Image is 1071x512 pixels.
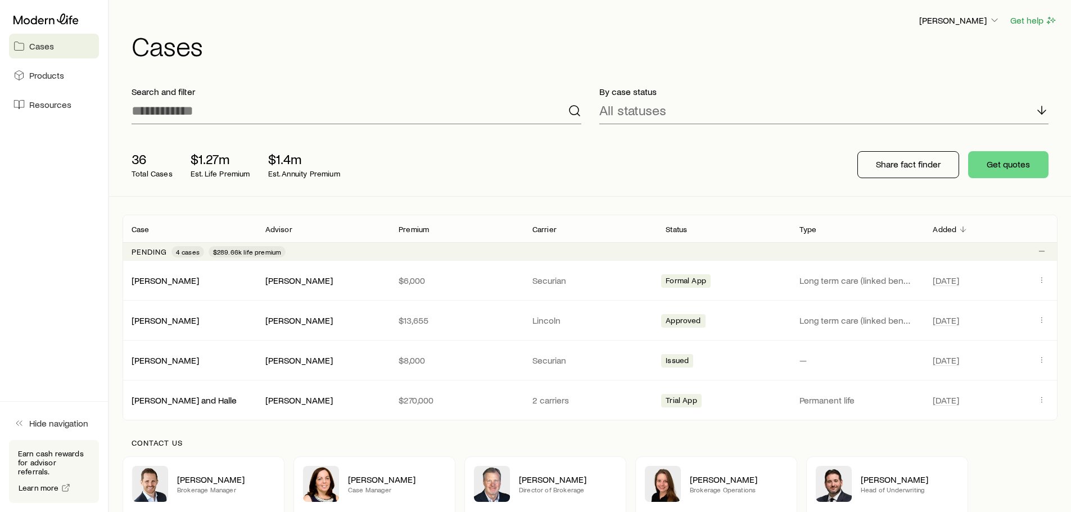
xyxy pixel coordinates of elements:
p: Case [132,225,150,234]
span: [DATE] [933,355,959,366]
p: [PERSON_NAME] [177,474,275,485]
p: Pending [132,247,167,256]
img: Heather McKee [303,466,339,502]
p: Brokerage Manager [177,485,275,494]
button: Hide navigation [9,411,99,436]
p: 2 carriers [532,395,648,406]
p: Total Cases [132,169,173,178]
img: Nick Weiler [132,466,168,502]
p: Head of Underwriting [861,485,959,494]
p: Director of Brokerage [519,485,617,494]
a: Products [9,63,99,88]
button: Share fact finder [857,151,959,178]
p: [PERSON_NAME] [519,474,617,485]
span: Resources [29,99,71,110]
div: [PERSON_NAME] [265,275,333,287]
p: $8,000 [399,355,514,366]
a: [PERSON_NAME] [132,275,199,286]
img: Ellen Wall [645,466,681,502]
p: [PERSON_NAME] [348,474,446,485]
span: [DATE] [933,315,959,326]
p: $13,655 [399,315,514,326]
p: Share fact finder [876,158,941,170]
a: Resources [9,92,99,117]
span: Hide navigation [29,418,88,429]
a: [PERSON_NAME] and Halle [132,395,237,405]
p: Securian [532,275,648,286]
p: 36 [132,151,173,167]
p: — [799,355,915,366]
div: [PERSON_NAME] [132,355,199,366]
div: [PERSON_NAME] [265,395,333,406]
a: [PERSON_NAME] [132,355,199,365]
div: [PERSON_NAME] and Halle [132,395,237,406]
button: Get help [1010,14,1058,27]
span: Cases [29,40,54,52]
p: All statuses [599,102,666,118]
span: [DATE] [933,395,959,406]
button: Get quotes [968,151,1049,178]
div: [PERSON_NAME] [132,275,199,287]
span: [DATE] [933,275,959,286]
p: Brokerage Operations [690,485,788,494]
span: Issued [666,356,689,368]
div: [PERSON_NAME] [265,315,333,327]
span: 4 cases [176,247,200,256]
div: Client cases [123,215,1058,420]
p: By case status [599,86,1049,97]
span: Trial App [666,396,697,407]
p: Permanent life [799,395,915,406]
p: $1.4m [268,151,340,167]
p: [PERSON_NAME] [919,15,1000,26]
div: [PERSON_NAME] [132,315,199,327]
p: Contact us [132,438,1049,447]
p: Long term care (linked benefit) [799,275,915,286]
p: Long term care (linked benefit) [799,315,915,326]
p: Est. Annuity Premium [268,169,340,178]
p: $6,000 [399,275,514,286]
p: Advisor [265,225,292,234]
p: Added [933,225,956,234]
p: $270,000 [399,395,514,406]
h1: Cases [132,32,1058,59]
p: Status [666,225,687,234]
span: Formal App [666,276,706,288]
p: [PERSON_NAME] [861,474,959,485]
img: Trey Wall [474,466,510,502]
button: [PERSON_NAME] [919,14,1001,28]
a: Cases [9,34,99,58]
div: [PERSON_NAME] [265,355,333,366]
p: Type [799,225,817,234]
p: Search and filter [132,86,581,97]
p: $1.27m [191,151,250,167]
p: [PERSON_NAME] [690,474,788,485]
img: Bryan Simmons [816,466,852,502]
a: [PERSON_NAME] [132,315,199,325]
span: $289.66k life premium [213,247,281,256]
p: Earn cash rewards for advisor referrals. [18,449,90,476]
p: Case Manager [348,485,446,494]
p: Carrier [532,225,557,234]
span: Products [29,70,64,81]
p: Securian [532,355,648,366]
div: Earn cash rewards for advisor referrals.Learn more [9,440,99,503]
span: Approved [666,316,701,328]
p: Est. Life Premium [191,169,250,178]
span: Learn more [19,484,59,492]
p: Premium [399,225,429,234]
p: Lincoln [532,315,648,326]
